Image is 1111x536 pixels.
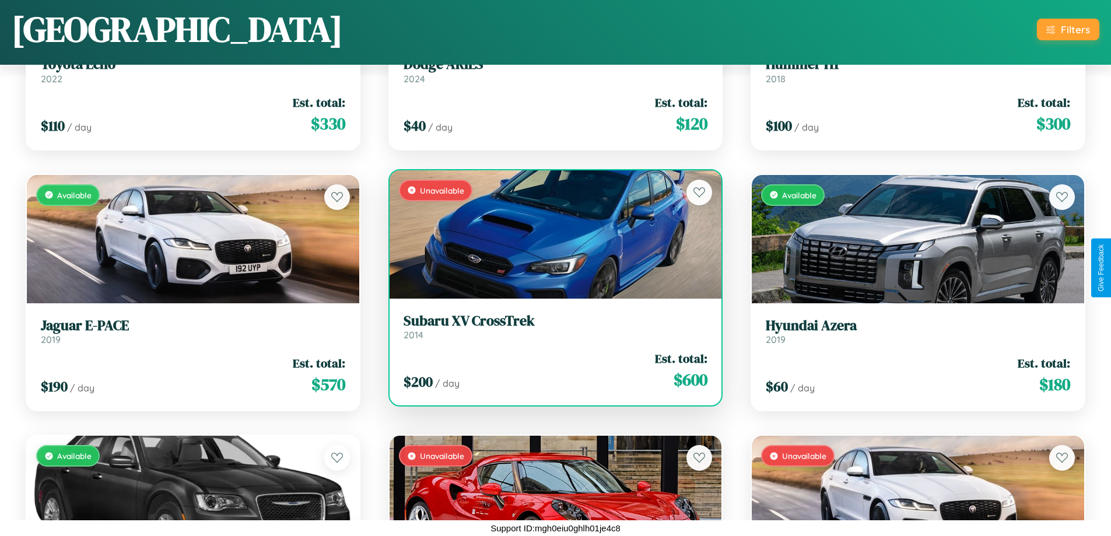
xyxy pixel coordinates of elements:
a: Subaru XV CrossTrek2014 [404,313,708,341]
a: Toyota Echo2022 [41,56,345,85]
h3: Toyota Echo [41,56,345,73]
span: Available [57,451,92,461]
span: Est. total: [1018,355,1070,372]
a: Hummer H12018 [766,56,1070,85]
a: Hyundai Azera2019 [766,317,1070,346]
span: $ 330 [311,112,345,135]
span: / day [428,121,453,133]
span: Available [57,190,92,200]
span: $ 190 [41,377,68,396]
span: / day [794,121,819,133]
button: Filters [1037,19,1099,40]
span: Est. total: [1018,94,1070,111]
span: 2024 [404,73,425,85]
span: 2014 [404,329,423,341]
a: Dodge ARIES2024 [404,56,708,85]
span: $ 570 [311,373,345,396]
span: $ 600 [674,368,707,391]
h3: Hyundai Azera [766,317,1070,334]
p: Support ID: mgh0eiu0ghlh01je4c8 [490,520,621,536]
h3: Hummer H1 [766,56,1070,73]
span: Est. total: [293,355,345,372]
span: Est. total: [293,94,345,111]
span: $ 300 [1036,112,1070,135]
span: Unavailable [420,451,464,461]
span: $ 200 [404,372,433,391]
span: $ 180 [1039,373,1070,396]
div: Filters [1061,23,1090,36]
span: Available [782,190,816,200]
span: Unavailable [782,451,826,461]
span: 2022 [41,73,62,85]
span: 2018 [766,73,786,85]
span: $ 120 [676,112,707,135]
a: Jaguar E-PACE2019 [41,317,345,346]
span: Est. total: [655,350,707,367]
h1: [GEOGRAPHIC_DATA] [12,5,343,53]
span: Est. total: [655,94,707,111]
span: 2019 [41,334,61,345]
span: Unavailable [420,185,464,195]
span: $ 60 [766,377,788,396]
h3: Jaguar E-PACE [41,317,345,334]
span: / day [435,377,460,389]
span: 2019 [766,334,786,345]
span: $ 100 [766,116,792,135]
span: / day [70,382,94,394]
h3: Dodge ARIES [404,56,708,73]
span: / day [790,382,815,394]
span: / day [67,121,92,133]
h3: Subaru XV CrossTrek [404,313,708,330]
span: $ 40 [404,116,426,135]
span: $ 110 [41,116,65,135]
div: Give Feedback [1097,244,1105,292]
